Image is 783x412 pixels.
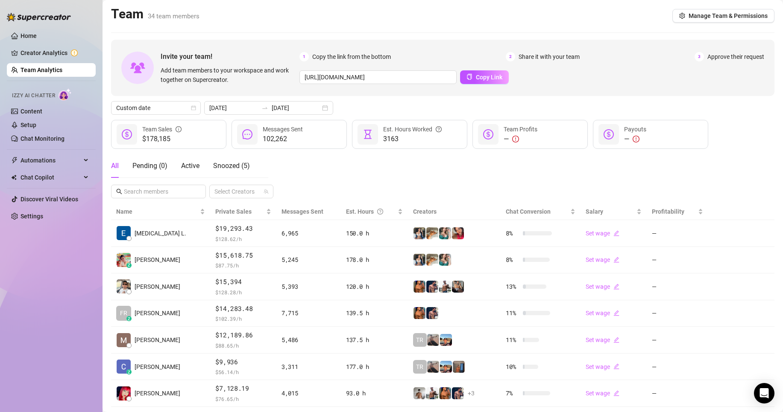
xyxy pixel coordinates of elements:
span: exclamation-circle [512,136,519,142]
a: Home [21,32,37,39]
span: Custom date [116,102,196,114]
div: 150.0 h [346,229,403,238]
span: message [242,129,252,139]
span: Manage Team & Permissions [689,12,768,19]
span: dollar-circle [122,129,132,139]
img: Wayne [453,361,465,373]
td: — [647,220,708,247]
span: to [261,104,268,111]
span: Add team members to your workspace and work together on Supercreator. [161,66,296,84]
span: 2 [506,52,515,61]
span: exclamation-circle [633,136,639,142]
span: dollar-circle [604,129,614,139]
span: $ 76.65 /h [215,395,271,403]
span: search [116,189,122,194]
span: 8 % [506,255,519,264]
span: 8 % [506,229,519,238]
span: 11 % [506,335,519,345]
img: Axel [426,281,438,293]
span: TR [416,335,423,345]
div: Est. Hours [346,207,396,216]
span: edit [613,230,619,236]
span: $ 102.39 /h [215,314,271,323]
img: Zach [440,361,452,373]
img: Exon Locsin [117,226,131,240]
span: Automations [21,154,81,167]
a: Set wageedit [586,283,619,290]
span: FR [120,308,127,318]
span: + 3 [468,389,475,398]
img: Katy [413,254,425,266]
div: Open Intercom Messenger [754,383,774,403]
img: Aira Marie [117,253,131,267]
span: Copy the link from the bottom [312,52,391,61]
div: 139.5 h [346,308,403,318]
img: Mariane Subia [117,333,131,347]
img: LC [427,361,439,373]
span: $178,185 [142,134,182,144]
td: — [647,354,708,380]
td: — [647,300,708,327]
span: Izzy AI Chatter [12,92,55,100]
span: dollar-circle [483,129,493,139]
span: Snoozed ( 5 ) [213,162,250,170]
img: LC [427,334,439,346]
img: Katy [413,227,425,239]
span: [PERSON_NAME] [135,255,180,264]
div: — [504,134,537,144]
span: info-circle [176,125,182,134]
input: End date [272,103,320,113]
div: 5,245 [282,255,336,264]
span: 13 % [506,282,519,291]
img: aussieboy_j [413,387,425,399]
span: [PERSON_NAME] [135,389,180,398]
a: Set wageedit [586,337,619,343]
span: setting [679,13,685,19]
img: JG [413,281,425,293]
div: 7,715 [282,308,336,318]
span: question-circle [377,207,383,216]
img: Zac [426,254,438,266]
span: Private Sales [215,208,252,215]
span: $15,618.75 [215,250,271,261]
button: Manage Team & Permissions [672,9,774,23]
img: Charmaine Javil… [117,360,131,374]
td: — [647,327,708,354]
span: Approve their request [707,52,764,61]
span: $ 87.75 /h [215,261,271,270]
span: question-circle [436,125,442,134]
a: Content [21,108,42,115]
span: edit [613,390,619,396]
img: George [452,281,464,293]
img: JUSTIN [439,281,451,293]
th: Name [111,203,210,220]
span: Messages Sent [282,208,323,215]
div: 120.0 h [346,282,403,291]
span: Name [116,207,198,216]
a: Team Analytics [21,67,62,73]
span: $ 128.62 /h [215,235,271,243]
span: team [264,189,269,194]
span: $ 88.65 /h [215,341,271,350]
div: z [126,316,132,321]
span: edit [613,310,619,316]
img: AI Chatter [59,88,72,101]
td: — [647,247,708,274]
div: 6,965 [282,229,336,238]
img: JUSTIN [426,387,438,399]
td: — [647,273,708,300]
span: 10 % [506,362,519,371]
span: 3163 [383,134,442,144]
span: Active [181,162,199,170]
a: Set wageedit [586,390,619,397]
th: Creators [408,203,501,220]
span: [PERSON_NAME] [135,335,180,345]
span: 34 team members [148,12,199,20]
span: Salary [586,208,603,215]
a: Set wageedit [586,363,619,370]
a: Set wageedit [586,256,619,263]
span: Invite your team! [161,51,299,62]
td: — [647,380,708,407]
a: Creator Analytics exclamation-circle [21,46,89,60]
input: Search members [124,187,194,196]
